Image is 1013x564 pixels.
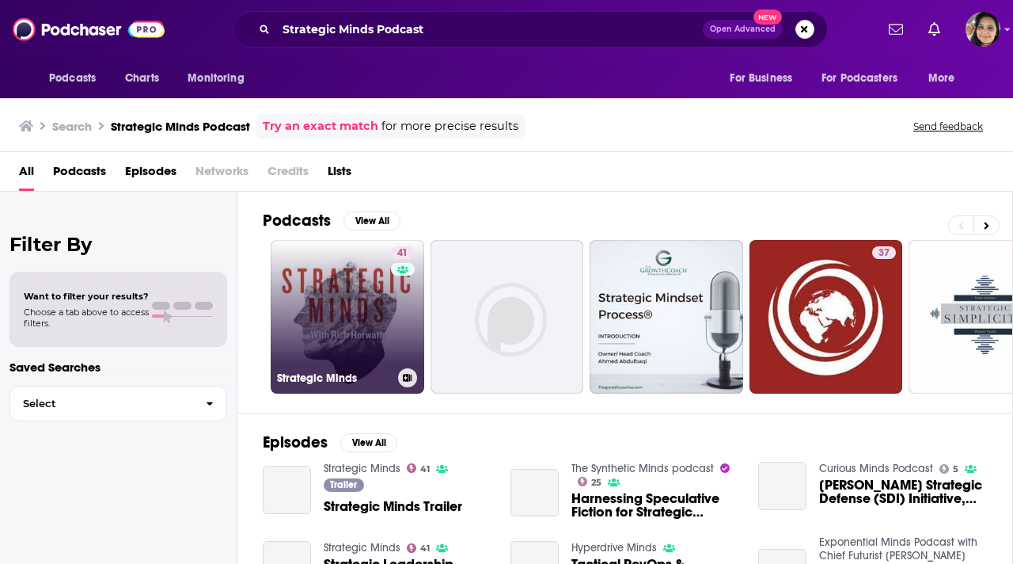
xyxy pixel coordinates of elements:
[115,63,169,93] a: Charts
[19,158,34,191] a: All
[263,433,328,452] h2: Episodes
[53,158,106,191] a: Podcasts
[878,246,890,261] span: 37
[330,480,357,490] span: Trailer
[24,291,149,302] span: Want to filter your results?
[9,360,227,375] p: Saved Searches
[966,12,1000,47] span: Logged in as shelbyjanner
[578,477,602,486] a: 25
[703,20,783,39] button: Open AdvancedNew
[263,117,378,135] a: Try an exact match
[758,462,806,510] a: Ronald Reagan’s Strategic Defense (SDI) Initiative, AKA – “Star Wars” | Curious Minds Podcast
[872,246,896,259] a: 37
[24,307,149,329] span: Choose a tab above to access filters.
[591,479,601,486] span: 25
[263,211,400,231] a: PodcastsView All
[710,25,776,33] span: Open Advanced
[811,63,920,93] button: open menu
[276,17,703,42] input: Search podcasts, credits, & more...
[719,63,812,93] button: open menu
[340,433,397,452] button: View All
[571,462,714,475] a: The Synthetic Minds podcast
[263,211,331,231] h2: Podcasts
[922,16,947,43] a: Show notifications dropdown
[407,543,431,553] a: 41
[882,16,909,43] a: Show notifications dropdown
[111,119,250,134] h3: Strategic Minds Podcast
[195,158,249,191] span: Networks
[819,478,987,505] span: [PERSON_NAME] Strategic Defense (SDI) Initiative, AKA – “Star Wars” | Curious Minds Podcast
[49,67,96,90] span: Podcasts
[343,211,400,231] button: View All
[9,233,227,256] h2: Filter By
[391,246,414,259] a: 41
[571,492,739,519] a: Harnessing Speculative Fiction for Strategic Innovation with Tobias Buckell - Synthetic Minds Pod...
[324,541,400,554] a: Strategic Minds
[420,545,430,552] span: 41
[38,63,116,93] button: open menu
[819,478,987,505] a: Ronald Reagan’s Strategic Defense (SDI) Initiative, AKA – “Star Wars” | Curious Minds Podcast
[271,240,424,394] a: 41Strategic Minds
[407,463,431,473] a: 41
[571,492,739,519] span: Harnessing Speculative Fiction for Strategic Innovation with [PERSON_NAME] - Synthetic Minds Podc...
[125,67,159,90] span: Charts
[966,12,1000,47] button: Show profile menu
[9,386,227,421] button: Select
[953,466,958,473] span: 5
[263,433,397,452] a: EpisodesView All
[328,158,351,191] a: Lists
[233,11,828,48] div: Search podcasts, credits, & more...
[10,398,193,409] span: Select
[381,117,518,135] span: for more precise results
[52,119,92,134] h3: Search
[730,67,792,90] span: For Business
[267,158,309,191] span: Credits
[324,500,462,513] a: Strategic Minds Trailer
[909,120,988,133] button: Send feedback
[821,67,897,90] span: For Podcasters
[263,466,311,514] a: Strategic Minds Trailer
[819,462,933,475] a: Curious Minds Podcast
[510,469,559,517] a: Harnessing Speculative Fiction for Strategic Innovation with Tobias Buckell - Synthetic Minds Pod...
[939,464,959,474] a: 5
[753,10,782,25] span: New
[917,63,975,93] button: open menu
[966,12,1000,47] img: User Profile
[13,14,165,44] img: Podchaser - Follow, Share and Rate Podcasts
[397,246,408,261] span: 41
[571,541,657,554] a: Hyperdrive Minds
[928,67,955,90] span: More
[749,240,903,394] a: 37
[420,466,430,473] span: 41
[125,158,176,191] a: Episodes
[277,372,392,385] h3: Strategic Minds
[324,462,400,475] a: Strategic Minds
[176,63,264,93] button: open menu
[188,67,244,90] span: Monitoring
